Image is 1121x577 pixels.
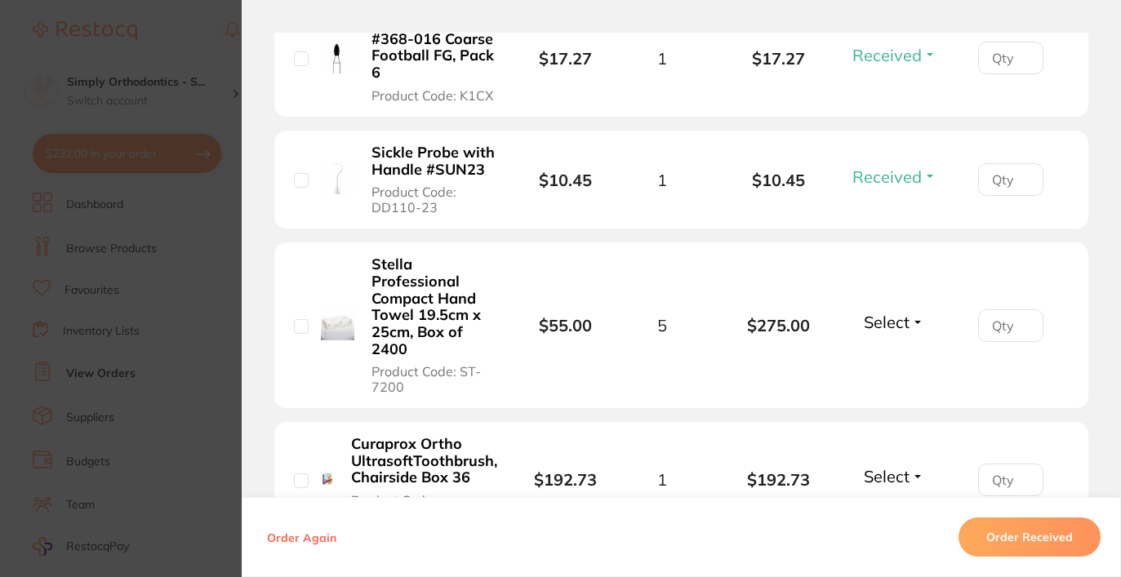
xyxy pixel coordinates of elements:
[978,309,1043,342] input: Qty
[371,14,497,82] b: Diamond Bur #368-016 Coarse Football FG, Pack 6
[657,316,667,335] span: 5
[864,312,910,332] span: Select
[321,473,334,486] img: Curaprox Ortho UltrasoftToothbrush, Chairside Box 36
[371,256,497,357] b: Stella Professional Compact Hand Towel 19.5cm x 25cm, Box of 2400
[367,255,502,395] button: Stella Professional Compact Hand Towel 19.5cm x 25cm, Box of 2400 Product Code: ST-7200
[657,470,667,489] span: 1
[534,469,597,490] b: $192.73
[346,435,502,524] button: Curaprox Ortho UltrasoftToothbrush, Chairside Box 36 Product Code: 73312030
[657,49,667,68] span: 1
[539,315,592,335] b: $55.00
[321,162,354,195] img: Sickle Probe with Handle #SUN23
[847,45,941,65] button: Received
[978,163,1043,196] input: Qty
[720,49,836,68] b: $17.27
[371,144,497,178] b: Sickle Probe with Handle #SUN23
[371,364,497,394] span: Product Code: ST-7200
[371,184,497,215] span: Product Code: DD110-23
[539,48,592,69] b: $17.27
[852,45,922,65] span: Received
[321,307,354,340] img: Stella Professional Compact Hand Towel 19.5cm x 25cm, Box of 2400
[371,88,493,103] span: Product Code: K1CX
[720,470,836,489] b: $192.73
[959,517,1101,557] button: Order Received
[978,464,1043,496] input: Qty
[657,171,667,189] span: 1
[978,42,1043,74] input: Qty
[847,166,941,187] button: Received
[351,493,497,523] span: Product Code: 73312030
[539,170,592,190] b: $10.45
[859,466,929,486] button: Select
[859,312,929,332] button: Select
[367,13,502,104] button: Diamond Bur #368-016 Coarse Football FG, Pack 6 Product Code: K1CX
[864,466,910,486] span: Select
[351,436,497,486] b: Curaprox Ortho UltrasoftToothbrush, Chairside Box 36
[852,166,922,187] span: Received
[367,144,502,215] button: Sickle Probe with Handle #SUN23 Product Code: DD110-23
[720,171,836,189] b: $10.45
[720,316,836,335] b: $275.00
[321,40,354,73] img: Diamond Bur #368-016 Coarse Football FG, Pack 6
[262,530,341,544] button: Order Again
